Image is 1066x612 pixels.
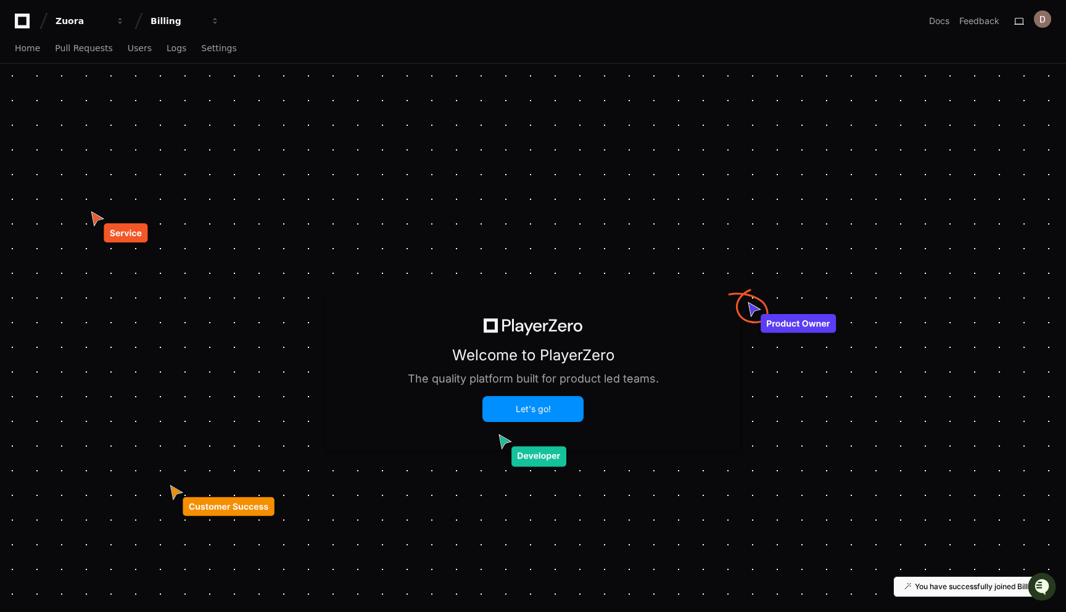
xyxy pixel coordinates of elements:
[15,35,40,63] a: Home
[12,49,225,69] div: Welcome
[42,92,202,104] div: Start new chat
[1034,10,1051,28] img: ACg8ocJuv92slQjoj_VgrhqBsDvVPNKJxrnpuy6EWoP0fJ4JV2SnnKI=s96-c
[87,129,149,139] a: Powered byPylon
[128,44,152,52] span: Users
[12,12,37,37] img: PlayerZero
[201,44,236,52] span: Settings
[42,104,156,114] div: We're available if you need us!
[12,92,35,114] img: 1756235613930-3d25f9e4-fa56-45dd-b3ad-e072dfbd1548
[728,289,839,336] img: owner.svg
[167,44,186,52] span: Logs
[55,44,112,52] span: Pull Requests
[15,44,40,52] span: Home
[167,35,186,63] a: Logs
[151,15,204,27] div: Billing
[484,397,582,421] button: Let's go!
[408,370,659,387] h1: The quality platform built for product led teams.
[51,10,130,32] button: Zuora
[123,130,149,139] span: Pylon
[55,35,112,63] a: Pull Requests
[915,582,1041,592] p: You have successfully joined Billing.
[89,210,151,246] img: service.svg
[959,15,999,27] button: Feedback
[210,96,225,110] button: Start new chat
[497,432,569,470] img: developer.svg
[128,35,152,63] a: Users
[201,35,236,63] a: Settings
[146,10,225,32] button: Billing
[452,345,614,365] h1: Welcome to PlayerZero
[168,483,277,519] img: cs.svg
[56,15,109,27] div: Zuora
[929,15,949,27] a: Docs
[1027,571,1060,605] iframe: Open customer support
